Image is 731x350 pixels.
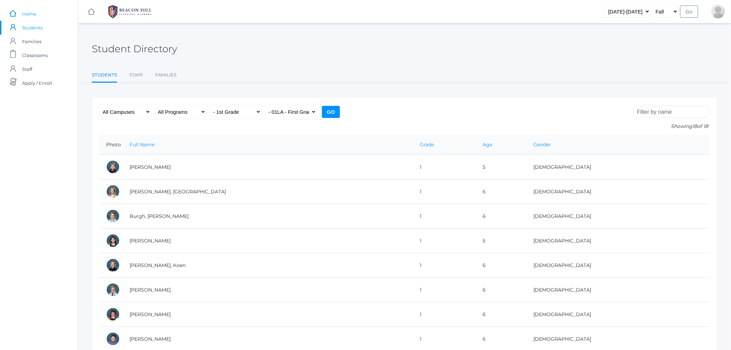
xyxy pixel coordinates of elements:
[476,204,527,229] td: 6
[711,4,725,18] div: Caitlin Tourje
[106,283,120,297] div: Liam Culver
[106,258,120,272] div: Koen Crocker
[526,204,710,229] td: [DEMOGRAPHIC_DATA]
[104,3,156,20] img: BHCALogos-05-308ed15e86a5a0abce9b8dd61676a3503ac9727e845dece92d48e8588c001991.png
[526,179,710,204] td: [DEMOGRAPHIC_DATA]
[680,6,698,18] input: Go
[123,155,413,179] td: [PERSON_NAME]
[420,141,434,148] a: Grade
[22,62,32,76] span: Staff
[106,209,120,223] div: Gibson Burgh
[476,302,527,327] td: 6
[476,155,527,179] td: 5
[526,278,710,302] td: [DEMOGRAPHIC_DATA]
[155,68,177,82] a: Families
[99,135,123,155] th: Photo
[413,253,476,278] td: 1
[22,7,36,21] span: Home
[106,160,120,174] div: Nolan Alstot
[526,253,710,278] td: [DEMOGRAPHIC_DATA]
[322,106,340,118] input: Go
[413,179,476,204] td: 1
[476,229,527,253] td: 5
[693,123,697,129] span: 18
[123,253,413,278] td: [PERSON_NAME], Koen
[22,76,52,90] span: Apply / Enroll
[106,185,120,199] div: Isla Armstrong
[533,141,551,148] a: Gender
[123,278,413,302] td: [PERSON_NAME]
[413,302,476,327] td: 1
[123,302,413,327] td: [PERSON_NAME]
[123,179,413,204] td: [PERSON_NAME], [GEOGRAPHIC_DATA]
[129,68,143,82] a: Staff
[526,229,710,253] td: [DEMOGRAPHIC_DATA]
[633,106,710,118] input: Filter by name
[413,204,476,229] td: 1
[413,278,476,302] td: 1
[526,302,710,327] td: [DEMOGRAPHIC_DATA]
[92,68,117,83] a: Students
[106,234,120,248] div: Whitney Chea
[123,229,413,253] td: [PERSON_NAME]
[476,278,527,302] td: 6
[106,332,120,346] div: Gunnar Kohr
[483,141,493,148] a: Age
[22,21,42,35] span: Students
[526,155,710,179] td: [DEMOGRAPHIC_DATA]
[123,204,413,229] td: Burgh, [PERSON_NAME]
[413,229,476,253] td: 1
[476,179,527,204] td: 6
[22,48,48,62] span: Classrooms
[476,253,527,278] td: 6
[92,44,177,54] h2: Student Directory
[130,141,154,148] a: Full Name
[413,155,476,179] td: 1
[106,307,120,321] div: Hazel Doss
[633,123,710,130] p: Showing of 18
[22,35,41,48] span: Families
